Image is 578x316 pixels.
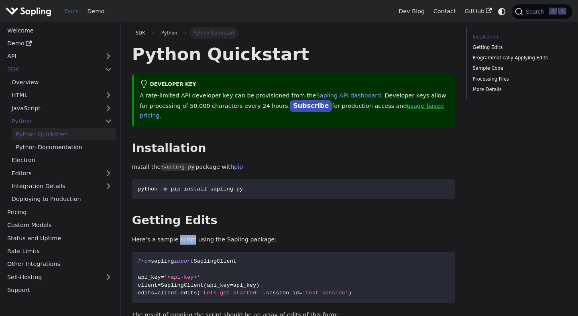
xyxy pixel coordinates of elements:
[132,27,149,38] a: SDK
[132,235,455,245] p: Here's a sample script using the Sapling package:
[138,282,157,288] span: client
[549,8,557,15] kbd: ⌘
[473,75,564,83] a: Processing Files
[230,282,233,288] span: =
[299,290,302,296] span: =
[138,186,243,192] span: python -m pip install sapling-py
[12,142,116,153] a: Python Documentation
[138,290,154,296] span: edits
[132,141,455,156] h2: Installation
[3,271,116,283] a: Self-Hosting
[161,163,195,171] code: sapling-py
[473,44,564,51] a: Getting Edits
[136,30,145,36] span: SDK
[523,8,549,15] span: Search
[189,27,238,38] span: Python Quickstart
[394,5,429,18] a: Dev Blog
[60,5,83,18] a: Docs
[83,5,109,18] a: Demo
[132,162,455,172] p: Install the package with
[3,232,116,244] a: Status and Uptime
[194,258,237,264] span: SaplingClient
[266,290,299,296] span: session_id
[158,27,181,38] span: Python
[7,89,116,101] a: HTML
[473,86,564,93] a: More Details
[138,274,161,280] span: api_key
[12,128,116,140] a: Python Quickstart
[151,258,174,264] span: sapling
[7,180,116,192] a: Integration Details
[473,65,564,72] a: Sample Code
[3,24,116,36] a: Welcome
[263,290,266,296] span: ,
[3,38,116,49] a: Demo
[3,51,100,62] a: API
[200,290,263,296] span: 'Lets get started!'
[138,258,151,264] span: from
[512,4,572,19] button: Search (Command+K)
[3,245,116,257] a: Rate Limits
[429,5,460,18] a: Contact
[316,92,381,99] a: Sapling API dashboard
[100,51,116,62] button: Expand sidebar category 'API'
[100,167,116,179] button: Expand sidebar category 'Editors'
[302,290,348,296] span: 'test_session'
[161,274,164,280] span: =
[3,284,116,296] a: Support
[3,63,100,75] a: SDK
[3,206,116,218] a: Pricing
[6,6,54,17] a: Sapling.ai
[204,282,207,288] span: (
[7,154,116,166] a: Electron
[177,290,181,296] span: .
[256,282,259,288] span: )
[7,193,116,205] a: Deploying to Production
[161,282,204,288] span: SaplingClient
[207,282,230,288] span: api_key
[290,100,332,112] a: Subscribe
[154,290,157,296] span: =
[234,164,243,170] a: pip
[7,167,100,179] a: Editors
[473,54,564,62] a: Programmatically Applying Edits
[473,33,564,41] a: Installation
[157,282,161,288] span: =
[460,5,496,18] a: GitHub
[100,63,116,75] button: Collapse sidebar category 'SDK'
[233,282,256,288] span: api_key
[6,6,51,17] img: Sapling.ai
[157,290,177,296] span: client
[7,115,116,127] a: Python
[3,258,116,270] a: Other Integrations
[7,102,116,114] a: JavaScript
[174,258,193,264] span: import
[132,27,455,38] nav: Breadcrumbs
[132,213,455,228] h2: Getting Edits
[3,219,116,231] a: Custom Models
[558,8,566,15] kbd: K
[164,274,200,280] span: '<api-key>'
[140,91,449,121] p: A rate-limited API developer key can be provisioned from the . Developer keys allow for processin...
[348,290,352,296] span: )
[181,290,197,296] span: edits
[140,80,449,89] div: Developer Key
[7,77,116,88] a: Overview
[496,6,508,17] button: Switch between dark and light mode (currently system mode)
[197,290,200,296] span: (
[132,43,455,65] h1: Python Quickstart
